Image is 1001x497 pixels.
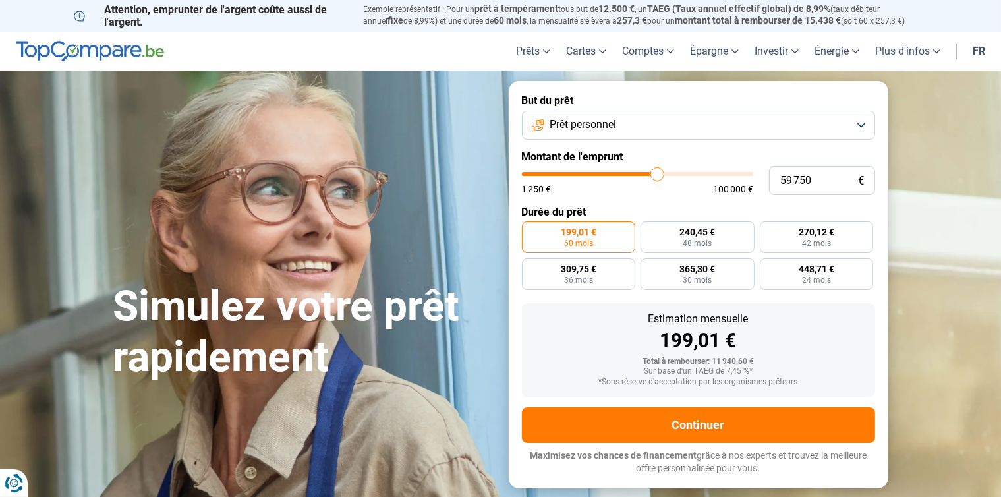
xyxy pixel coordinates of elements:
[532,314,865,324] div: Estimation mensuelle
[532,378,865,387] div: *Sous réserve d'acceptation par les organismes prêteurs
[522,185,552,194] span: 1 250 €
[558,32,614,71] a: Cartes
[682,32,747,71] a: Épargne
[561,264,596,274] span: 309,75 €
[522,111,875,140] button: Prêt personnel
[648,3,831,14] span: TAEG (Taux annuel effectif global) de 8,99%
[802,276,831,284] span: 24 mois
[532,367,865,376] div: Sur base d'un TAEG de 7,45 %*
[807,32,867,71] a: Énergie
[530,450,697,461] span: Maximisez vos chances de financement
[550,117,616,132] span: Prêt personnel
[522,94,875,107] label: But du prêt
[494,15,527,26] span: 60 mois
[522,206,875,218] label: Durée du prêt
[802,239,831,247] span: 42 mois
[475,3,559,14] span: prêt à tempérament
[561,227,596,237] span: 199,01 €
[859,175,865,187] span: €
[675,15,842,26] span: montant total à rembourser de 15.438 €
[683,276,712,284] span: 30 mois
[532,331,865,351] div: 199,01 €
[679,227,715,237] span: 240,45 €
[522,450,875,475] p: grâce à nos experts et trouvez la meilleure offre personnalisée pour vous.
[683,239,712,247] span: 48 mois
[747,32,807,71] a: Investir
[679,264,715,274] span: 365,30 €
[532,357,865,366] div: Total à rembourser: 11 940,60 €
[617,15,648,26] span: 257,3 €
[799,264,834,274] span: 448,71 €
[522,150,875,163] label: Montant de l'emprunt
[74,3,348,28] p: Attention, emprunter de l'argent coûte aussi de l'argent.
[713,185,753,194] span: 100 000 €
[564,239,593,247] span: 60 mois
[614,32,682,71] a: Comptes
[16,41,164,62] img: TopCompare
[867,32,948,71] a: Plus d'infos
[508,32,558,71] a: Prêts
[564,276,593,284] span: 36 mois
[799,227,834,237] span: 270,12 €
[522,407,875,443] button: Continuer
[113,281,493,383] h1: Simulez votre prêt rapidement
[599,3,635,14] span: 12.500 €
[388,15,404,26] span: fixe
[965,32,993,71] a: fr
[364,3,928,27] p: Exemple représentatif : Pour un tous but de , un (taux débiteur annuel de 8,99%) et une durée de ...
